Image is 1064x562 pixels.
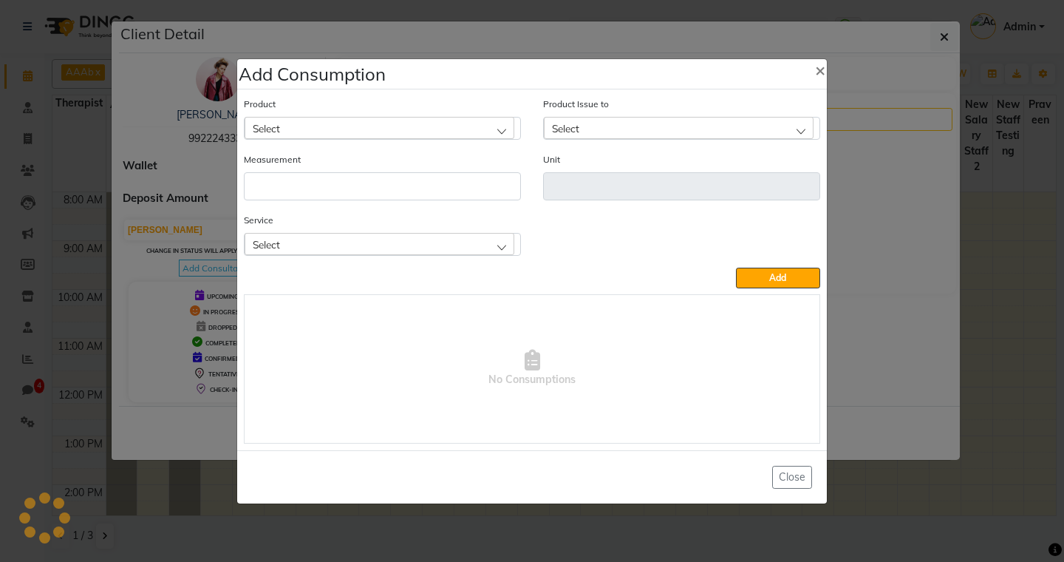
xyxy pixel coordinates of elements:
[736,268,820,288] button: Add
[769,272,786,283] span: Add
[552,122,579,135] span: Select
[244,214,273,227] label: Service
[253,122,280,135] span: Select
[245,295,819,443] span: No Consumptions
[543,98,609,111] label: Product Issue to
[244,153,301,166] label: Measurement
[253,238,280,251] span: Select
[543,153,560,166] label: Unit
[803,49,837,90] button: Close
[815,58,825,81] span: ×
[244,98,276,111] label: Product
[239,61,386,87] h4: Add Consumption
[772,466,812,489] button: Close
